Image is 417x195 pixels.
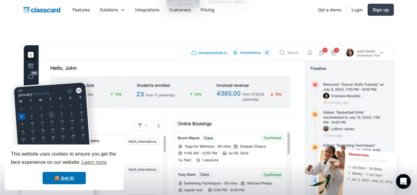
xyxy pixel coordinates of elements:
a: Integrations [130,3,164,17]
div: Solutions [95,3,130,17]
a: Sign up [368,4,394,16]
div: Solutions [100,6,118,13]
a: Pricing [196,3,219,17]
a: dismiss cookie message [43,172,86,184]
a: home [23,6,60,14]
div: Open Intercom Messenger [396,174,411,189]
a: learn more about cookies [81,158,108,167]
div: Sign up [373,6,389,13]
a: Get a demo [313,3,346,17]
a: Customers [164,3,196,17]
div: cookieconsent [5,144,123,190]
a: Features [68,3,95,17]
span: This website uses cookies to ensure you get the best experience on our website. [11,150,118,167]
a: Login [347,3,368,17]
